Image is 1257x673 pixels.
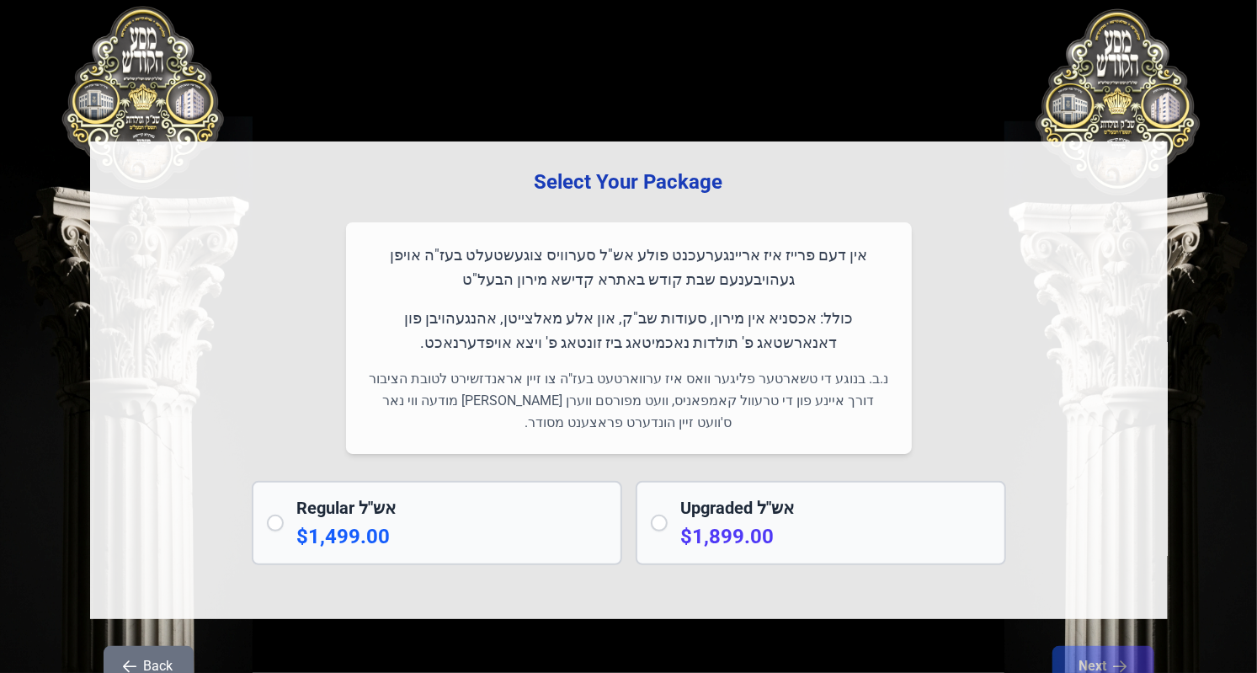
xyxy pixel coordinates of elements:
[681,523,991,550] p: $1,899.00
[366,368,892,434] p: נ.ב. בנוגע די טשארטער פליגער וואס איז ערווארטעט בעז"ה צו זיין אראנדזשירט לטובת הציבור דורך איינע ...
[297,496,607,520] h2: Regular אש"ל
[681,496,991,520] h2: Upgraded אש"ל
[366,243,892,292] p: אין דעם פרייז איז אריינגערעכנט פולע אש"ל סערוויס צוגעשטעלט בעז"ה אויפן געהויבענעם שבת קודש באתרא ...
[117,168,1141,195] h3: Select Your Package
[297,523,607,550] p: $1,499.00
[366,306,892,355] p: כולל: אכסניא אין מירון, סעודות שב"ק, און אלע מאלצייטן, אהנגעהויבן פון דאנארשטאג פ' תולדות נאכמיטא...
